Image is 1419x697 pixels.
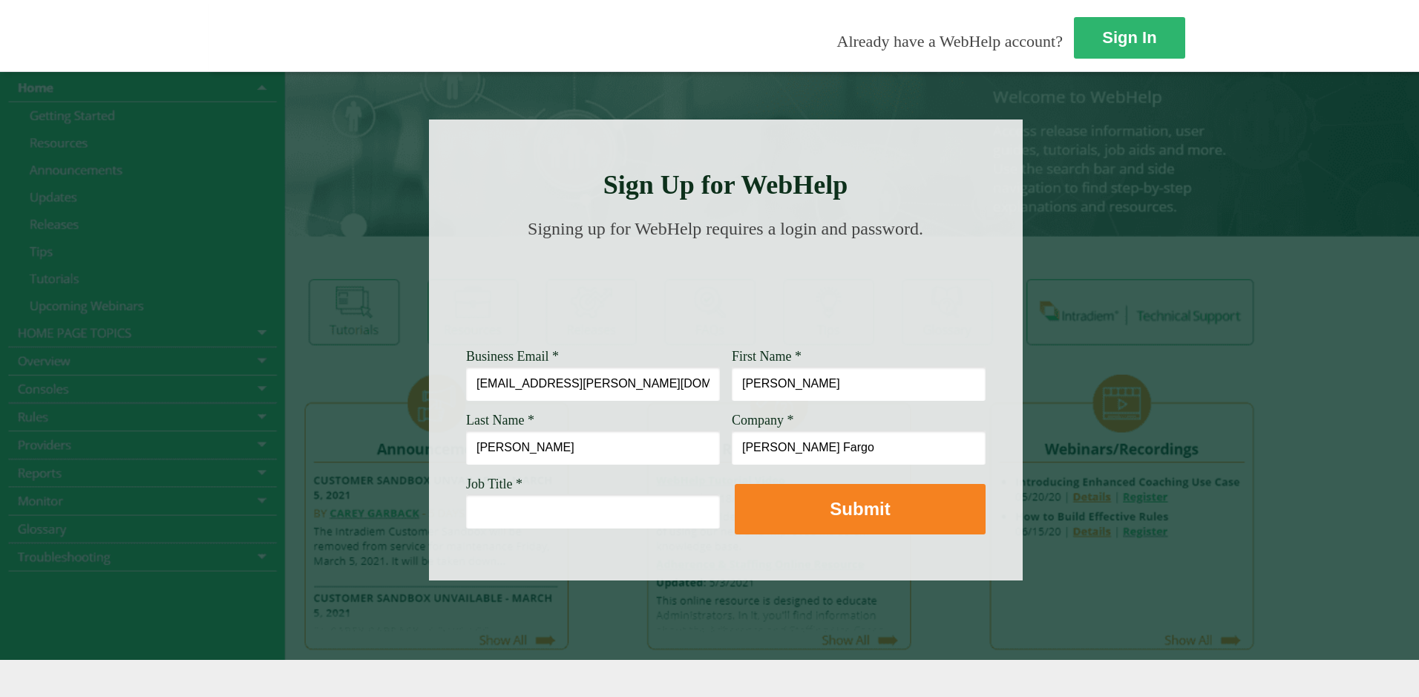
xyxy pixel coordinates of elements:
a: Sign In [1074,17,1185,59]
strong: Sign In [1102,28,1156,47]
span: Job Title * [466,477,522,491]
button: Submit [735,484,986,534]
img: Need Credentials? Sign up below. Have Credentials? Use the sign-in button. [475,254,977,328]
span: Last Name * [466,413,534,428]
span: Already have a WebHelp account? [837,32,1063,50]
span: Business Email * [466,349,559,364]
strong: Submit [830,499,890,519]
span: First Name * [732,349,802,364]
span: Company * [732,413,794,428]
span: Signing up for WebHelp requires a login and password. [528,219,923,238]
strong: Sign Up for WebHelp [603,170,848,200]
